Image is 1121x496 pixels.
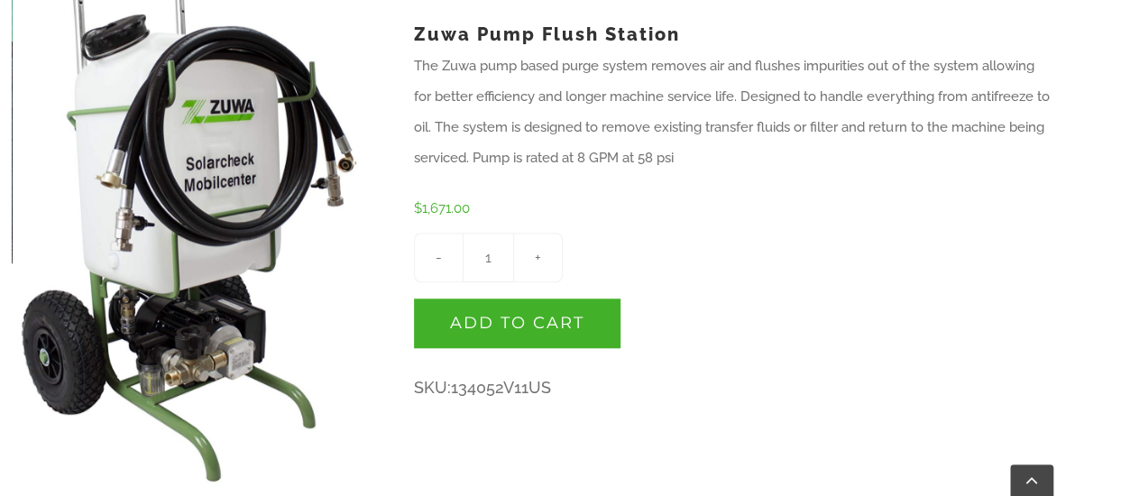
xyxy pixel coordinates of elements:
[414,233,464,282] input: -
[451,378,551,397] span: 134052V11US
[414,51,1052,173] p: The Zuwa pump based purge system removes air and flushes impurities out of the system allowing fo...
[414,200,422,216] span: $
[414,200,470,216] bdi: 1,671.00
[414,299,620,348] button: Add to cart
[513,233,563,282] input: +
[414,1,1052,51] h1: Zuwa Pump Flush Station
[464,233,513,282] input: Qty
[414,370,1052,407] p: SKU:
